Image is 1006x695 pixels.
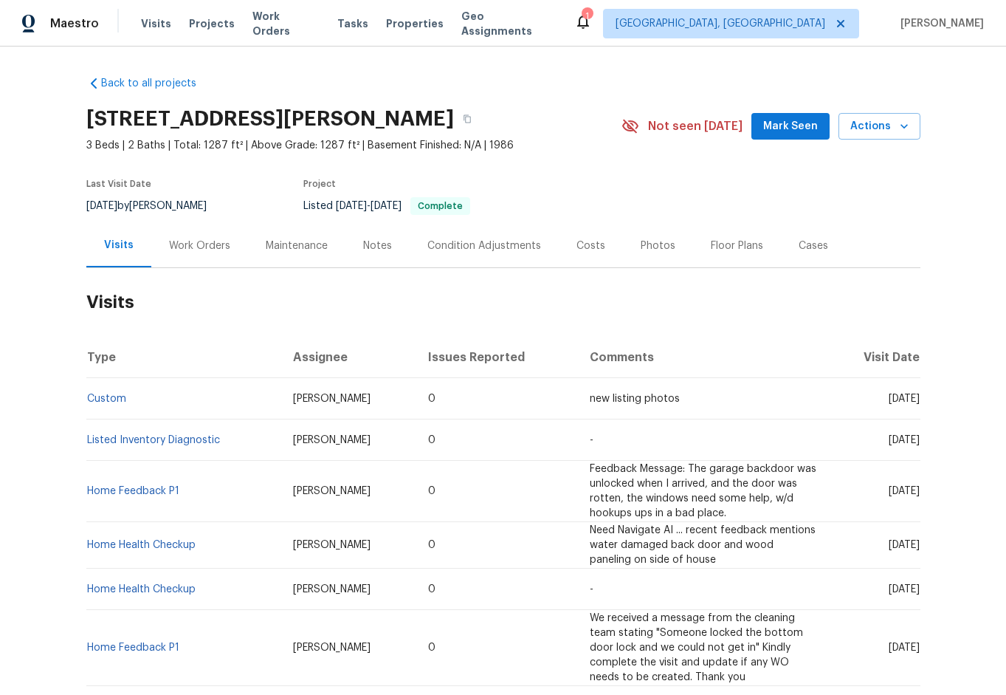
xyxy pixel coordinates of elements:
[416,337,578,378] th: Issues Reported
[86,201,117,211] span: [DATE]
[590,584,593,595] span: -
[293,584,371,595] span: [PERSON_NAME]
[281,337,417,378] th: Assignee
[889,435,920,445] span: [DATE]
[337,18,368,29] span: Tasks
[293,435,371,445] span: [PERSON_NAME]
[293,486,371,496] span: [PERSON_NAME]
[428,643,435,653] span: 0
[86,112,454,126] h2: [STREET_ADDRESS][PERSON_NAME]
[141,16,171,31] span: Visits
[889,643,920,653] span: [DATE]
[86,197,224,215] div: by [PERSON_NAME]
[293,540,371,550] span: [PERSON_NAME]
[427,239,541,253] div: Condition Adjustments
[303,179,336,188] span: Project
[576,239,605,253] div: Costs
[590,464,816,518] span: Feedback Message: The garage backdoor was unlocked when I arrived, and the door was rotten, the w...
[428,394,435,404] span: 0
[87,394,126,404] a: Custom
[590,394,680,404] span: new listing photos
[86,179,151,188] span: Last Visit Date
[86,76,228,91] a: Back to all projects
[189,16,235,31] span: Projects
[582,9,592,24] div: 1
[428,540,435,550] span: 0
[87,435,220,445] a: Listed Inventory Diagnostic
[293,643,371,653] span: [PERSON_NAME]
[711,239,763,253] div: Floor Plans
[371,201,402,211] span: [DATE]
[336,201,367,211] span: [DATE]
[412,202,469,210] span: Complete
[87,643,179,653] a: Home Feedback P1
[87,540,196,550] a: Home Health Checkup
[252,9,320,38] span: Work Orders
[86,138,621,153] span: 3 Beds | 2 Baths | Total: 1287 ft² | Above Grade: 1287 ft² | Basement Finished: N/A | 1986
[461,9,557,38] span: Geo Assignments
[889,540,920,550] span: [DATE]
[336,201,402,211] span: -
[87,486,179,496] a: Home Feedback P1
[86,268,920,337] h2: Visits
[590,613,803,682] span: We received a message from the cleaning team stating "Someone locked the bottom door lock and we ...
[303,201,470,211] span: Listed
[87,584,196,595] a: Home Health Checkup
[850,117,909,136] span: Actions
[763,117,818,136] span: Mark Seen
[50,16,99,31] span: Maestro
[386,16,444,31] span: Properties
[590,435,593,445] span: -
[86,337,281,378] th: Type
[454,106,480,132] button: Copy Address
[616,16,825,31] span: [GEOGRAPHIC_DATA], [GEOGRAPHIC_DATA]
[895,16,984,31] span: [PERSON_NAME]
[828,337,920,378] th: Visit Date
[838,113,920,140] button: Actions
[428,486,435,496] span: 0
[266,239,328,253] div: Maintenance
[648,119,743,134] span: Not seen [DATE]
[889,394,920,404] span: [DATE]
[590,525,816,565] span: Need Navigate AI ... recent feedback mentions water damaged back door and wood paneling on side o...
[641,239,675,253] div: Photos
[889,486,920,496] span: [DATE]
[578,337,828,378] th: Comments
[751,113,830,140] button: Mark Seen
[428,584,435,595] span: 0
[169,239,230,253] div: Work Orders
[363,239,392,253] div: Notes
[889,584,920,595] span: [DATE]
[428,435,435,445] span: 0
[104,238,134,253] div: Visits
[799,239,828,253] div: Cases
[293,394,371,404] span: [PERSON_NAME]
